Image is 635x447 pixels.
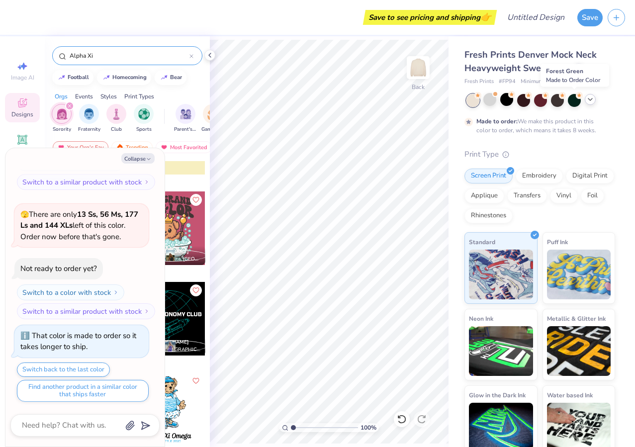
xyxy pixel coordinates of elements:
img: Switch to a similar product with stock [144,179,150,185]
img: Switch to a similar product with stock [144,308,150,314]
strong: 13 Ss, 56 Ms, 177 Ls and 144 XLs [20,209,138,231]
button: filter button [174,104,197,133]
span: Add Text [10,147,34,155]
img: Parent's Weekend Image [180,108,191,120]
div: Forest Green [541,64,609,87]
img: Standard [469,250,533,299]
span: Sorority [53,126,71,133]
span: Standard [469,237,495,247]
button: homecoming [97,70,151,85]
input: Untitled Design [499,7,572,27]
span: Alpha Xi Delta, [GEOGRAPHIC_DATA] [148,256,201,263]
div: Applique [464,188,504,203]
img: Club Image [111,108,122,120]
button: Find another product in a similar color that ships faster [17,380,149,402]
div: Your Org's Fav [53,141,108,153]
span: Club [111,126,122,133]
img: Game Day Image [207,108,219,120]
span: 👉 [480,11,491,23]
button: Save [577,9,603,26]
button: Like [190,194,202,206]
div: filter for Sorority [52,104,72,133]
img: Puff Ink [547,250,611,299]
div: Print Type [464,149,615,160]
span: Alpha [GEOGRAPHIC_DATA], [US_STATE][GEOGRAPHIC_DATA] [148,346,201,354]
button: Like [190,284,202,296]
div: filter for Parent's Weekend [174,104,197,133]
button: Like [190,375,202,387]
button: Switch back to the last color [17,362,110,377]
button: filter button [106,104,126,133]
div: Embroidery [516,169,563,183]
div: Digital Print [566,169,614,183]
div: filter for Fraternity [78,104,100,133]
span: Designs [11,110,33,118]
span: Minimum Order: 50 + [521,78,570,86]
span: Parent's Weekend [174,126,197,133]
div: Vinyl [550,188,578,203]
div: Print Types [124,92,154,101]
img: Back [408,58,428,78]
span: 🫣 [20,210,29,219]
span: Fresh Prints Denver Mock Neck Heavyweight Sweatshirt [464,49,597,74]
div: Styles [100,92,117,101]
img: trend_line.gif [160,75,168,81]
div: Orgs [55,92,68,101]
button: Switch to a similar product with stock [17,174,155,190]
div: Back [412,83,425,91]
input: Try "Alpha" [69,51,189,61]
div: football [68,75,89,80]
div: filter for Club [106,104,126,133]
div: homecoming [112,75,147,80]
span: Made to Order Color [546,76,600,84]
div: Transfers [507,188,547,203]
img: trending.gif [116,144,124,151]
span: Puff Ink [547,237,568,247]
span: 100 % [361,423,376,432]
div: We make this product in this color to order, which means it takes 8 weeks. [476,117,599,135]
button: filter button [52,104,72,133]
img: Sports Image [138,108,150,120]
img: most_fav.gif [57,144,65,151]
div: Screen Print [464,169,513,183]
span: Game Day [201,126,224,133]
img: Sorority Image [56,108,68,120]
span: Glow in the Dark Ink [469,390,526,400]
span: Sports [136,126,152,133]
div: Most Favorited [156,141,212,153]
span: Water based Ink [547,390,593,400]
span: [PERSON_NAME] [148,339,189,346]
span: Image AI [11,74,34,82]
img: Fraternity Image [84,108,94,120]
div: filter for Sports [134,104,154,133]
img: most_fav.gif [160,144,168,151]
div: Events [75,92,93,101]
img: trend_line.gif [102,75,110,81]
button: filter button [78,104,100,133]
span: Neon Ink [469,313,493,324]
button: filter button [134,104,154,133]
button: Switch to a color with stock [17,284,124,300]
button: Switch to a color with stock [17,155,124,171]
div: Trending [111,141,153,153]
button: filter button [201,104,224,133]
div: bear [170,75,182,80]
button: football [52,70,93,85]
div: Foil [581,188,604,203]
span: Fraternity [78,126,100,133]
img: trend_line.gif [58,75,66,81]
strong: Made to order: [476,117,518,125]
div: Not ready to order yet? [20,264,97,273]
img: Metallic & Glitter Ink [547,326,611,376]
span: # FP94 [499,78,516,86]
button: bear [155,70,186,85]
img: Switch to a color with stock [113,289,119,295]
div: That color is made to order so it takes longer to ship. [20,331,136,352]
div: Rhinestones [464,208,513,223]
span: There are only left of this color. Order now before that's gone. [20,209,138,242]
div: Save to see pricing and shipping [365,10,494,25]
span: Fresh Prints [464,78,494,86]
span: Metallic & Glitter Ink [547,313,606,324]
div: filter for Game Day [201,104,224,133]
button: Switch to a similar product with stock [17,303,155,319]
